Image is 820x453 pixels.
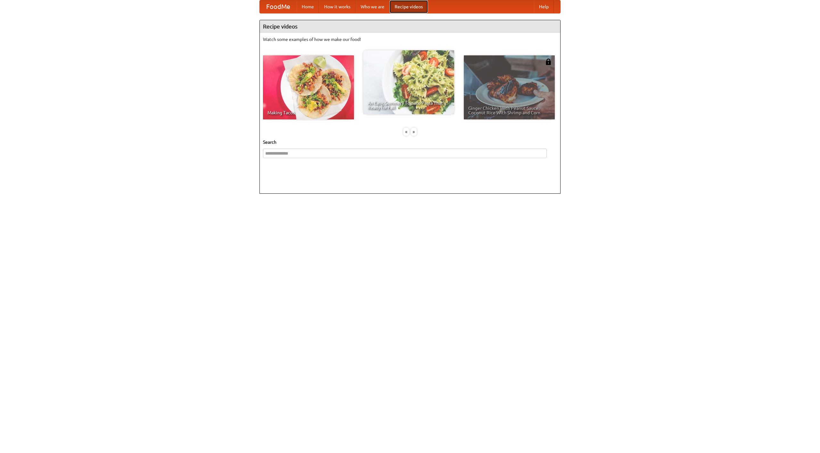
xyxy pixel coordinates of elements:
span: Making Tacos [267,110,349,115]
a: Who we are [356,0,389,13]
p: Watch some examples of how we make our food! [263,36,557,43]
a: Home [297,0,319,13]
h5: Search [263,139,557,145]
div: » [411,128,417,136]
span: An Easy, Summery Tomato Pasta That's Ready for Fall [368,101,450,110]
a: FoodMe [260,0,297,13]
a: Recipe videos [389,0,428,13]
div: « [403,128,409,136]
a: Making Tacos [263,55,354,119]
img: 483408.png [545,59,552,65]
h4: Recipe videos [260,20,560,33]
a: Help [534,0,554,13]
a: An Easy, Summery Tomato Pasta That's Ready for Fall [363,50,454,114]
a: How it works [319,0,356,13]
